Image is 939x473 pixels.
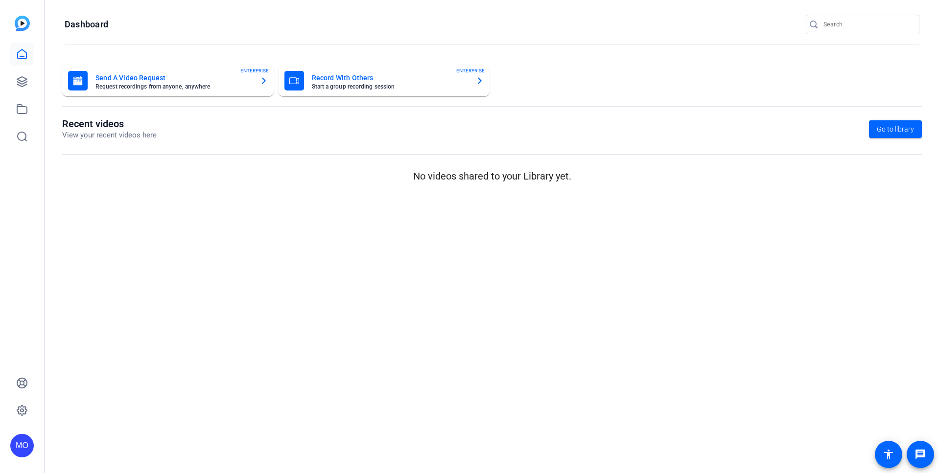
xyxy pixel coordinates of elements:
[95,72,252,84] mat-card-title: Send A Video Request
[65,19,108,30] h1: Dashboard
[10,434,34,457] div: MO
[240,67,269,74] span: ENTERPRISE
[15,16,30,31] img: blue-gradient.svg
[823,19,912,30] input: Search
[279,65,490,96] button: Record With OthersStart a group recording sessionENTERPRISE
[312,84,469,90] mat-card-subtitle: Start a group recording session
[883,449,894,460] mat-icon: accessibility
[62,130,157,141] p: View your recent videos here
[62,65,274,96] button: Send A Video RequestRequest recordings from anyone, anywhereENTERPRISE
[62,169,922,183] p: No videos shared to your Library yet.
[877,124,914,135] span: Go to library
[456,67,485,74] span: ENTERPRISE
[915,449,926,460] mat-icon: message
[312,72,469,84] mat-card-title: Record With Others
[62,118,157,130] h1: Recent videos
[869,120,922,138] a: Go to library
[95,84,252,90] mat-card-subtitle: Request recordings from anyone, anywhere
